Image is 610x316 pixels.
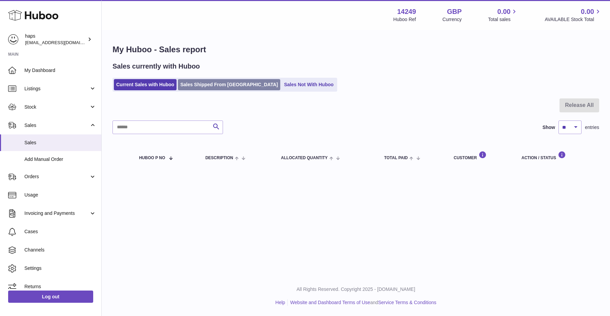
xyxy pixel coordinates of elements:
[8,34,18,44] img: hello@gethaps.co.uk
[454,151,508,160] div: Customer
[24,67,96,74] span: My Dashboard
[288,299,436,306] li: and
[24,265,96,272] span: Settings
[24,104,89,110] span: Stock
[24,156,96,163] span: Add Manual Order
[543,124,555,131] label: Show
[488,7,518,23] a: 0.00 Total sales
[24,122,89,129] span: Sales
[384,156,408,160] span: Total paid
[205,156,233,160] span: Description
[522,151,592,160] div: Action / Status
[24,86,89,92] span: Listings
[488,16,518,23] span: Total sales
[585,124,599,131] span: entries
[24,228,96,235] span: Cases
[24,247,96,253] span: Channels
[282,79,336,90] a: Sales Not With Huboo
[25,33,86,46] div: haps
[24,140,96,146] span: Sales
[113,44,599,55] h1: My Huboo - Sales report
[281,156,328,160] span: ALLOCATED Quantity
[8,291,93,303] a: Log out
[545,7,602,23] a: 0.00 AVAILABLE Stock Total
[378,300,436,305] a: Service Terms & Conditions
[24,210,89,217] span: Invoicing and Payments
[25,40,100,45] span: [EMAIL_ADDRESS][DOMAIN_NAME]
[393,16,416,23] div: Huboo Ref
[545,16,602,23] span: AVAILABLE Stock Total
[397,7,416,16] strong: 14249
[107,286,605,293] p: All Rights Reserved. Copyright 2025 - [DOMAIN_NAME]
[24,283,96,290] span: Returns
[24,192,96,198] span: Usage
[447,7,462,16] strong: GBP
[24,173,89,180] span: Orders
[114,79,177,90] a: Current Sales with Huboo
[276,300,285,305] a: Help
[290,300,370,305] a: Website and Dashboard Terms of Use
[581,7,594,16] span: 0.00
[443,16,462,23] div: Currency
[113,62,200,71] h2: Sales currently with Huboo
[178,79,280,90] a: Sales Shipped From [GEOGRAPHIC_DATA]
[139,156,165,160] span: Huboo P no
[497,7,511,16] span: 0.00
